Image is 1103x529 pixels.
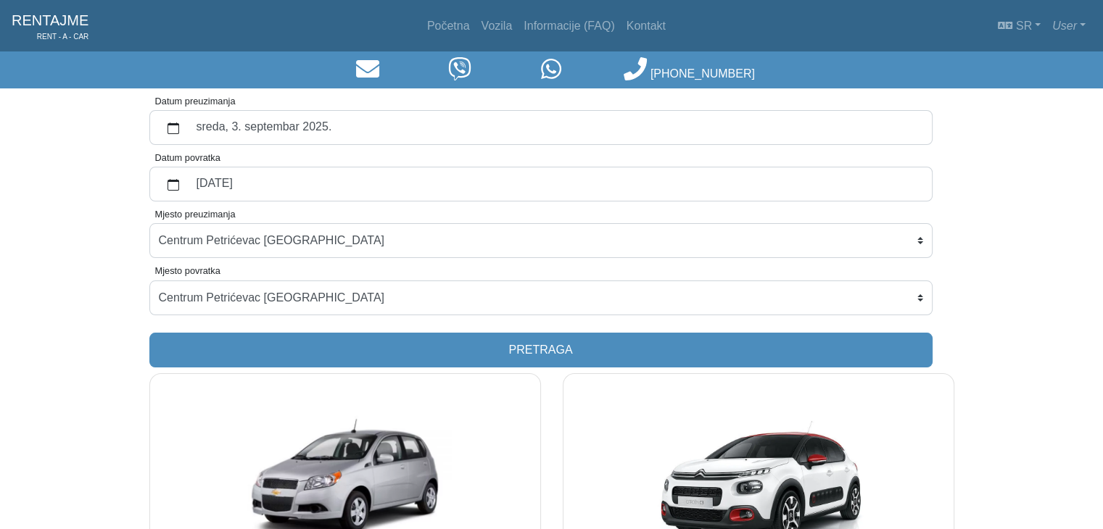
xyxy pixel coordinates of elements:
label: Mjesto povratka [155,264,220,278]
span: sr [1016,20,1032,32]
label: sreda, 3. septembar 2025. [188,114,923,141]
a: Početna [421,12,476,41]
button: calendar [159,171,188,197]
label: Mjesto preuzimanja [155,207,236,221]
span: RENT - A - CAR [12,31,88,42]
a: Informacije (FAQ) [518,12,620,41]
a: [PHONE_NUMBER] [624,67,754,80]
em: User [1052,20,1077,32]
svg: calendar [168,179,179,191]
span: [PHONE_NUMBER] [650,67,755,80]
label: [DATE] [188,171,923,197]
label: Datum povratka [155,151,220,164]
a: Kontakt [621,12,672,41]
button: calendar [159,114,188,141]
a: sr [992,12,1046,41]
a: RENTAJMERENT - A - CAR [12,6,88,46]
label: Datum preuzimanja [155,94,236,108]
a: User [1046,12,1091,41]
button: Pretraga [149,333,933,367]
a: Vozila [476,12,519,41]
svg: calendar [168,122,179,134]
